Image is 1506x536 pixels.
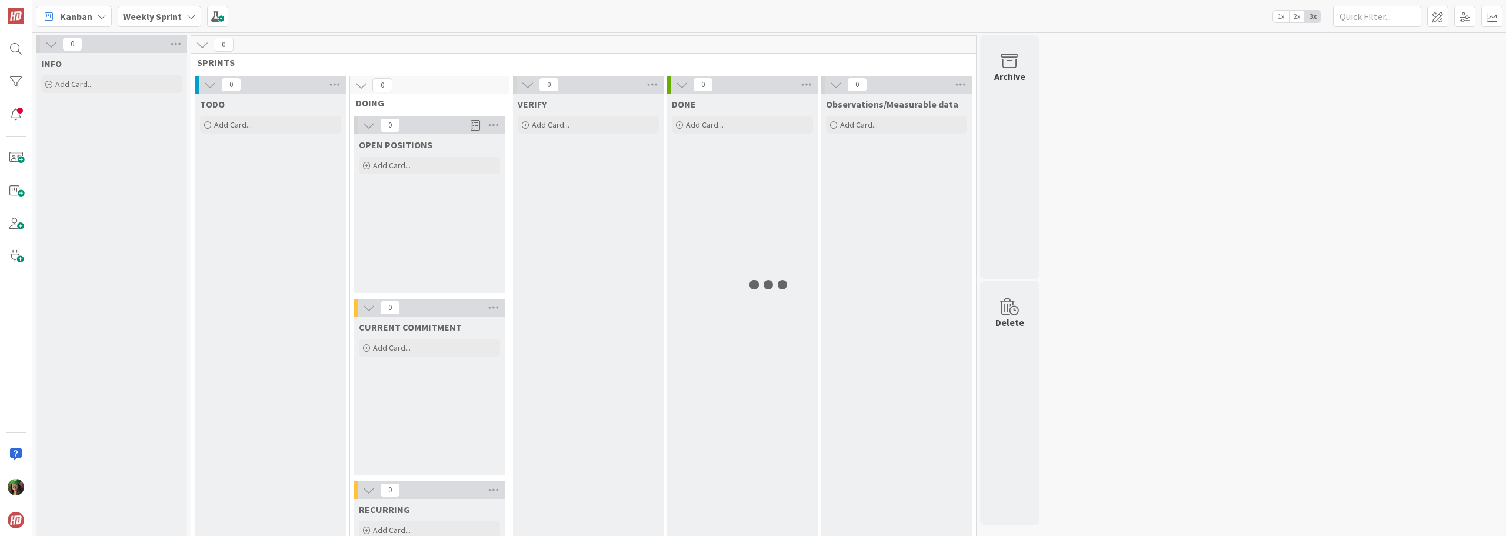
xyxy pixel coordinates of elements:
span: Add Card... [686,119,724,130]
span: Add Card... [373,160,411,171]
span: 0 [372,78,392,92]
span: 0 [221,78,241,92]
span: Add Card... [840,119,878,130]
span: 0 [62,37,82,51]
span: INFO [41,58,62,69]
img: SL [8,479,24,495]
div: Archive [994,69,1025,84]
span: DOING [356,97,494,109]
span: 3x [1305,11,1321,22]
span: DONE [672,98,696,110]
span: CURRENT COMMITMENT [359,321,462,333]
span: Add Card... [373,525,411,535]
span: 0 [693,78,713,92]
img: avatar [8,512,24,528]
span: 0 [380,118,400,132]
span: Add Card... [214,119,252,130]
span: OPEN POSITIONS [359,139,432,151]
span: RECURRING [359,504,410,515]
span: 0 [539,78,559,92]
span: Kanban [60,9,92,24]
span: 2x [1289,11,1305,22]
div: Delete [995,315,1024,329]
span: 0 [847,78,867,92]
span: Observations/Measurable data [826,98,958,110]
span: 0 [214,38,234,52]
span: SPRINTS [197,56,961,68]
input: Quick Filter... [1333,6,1421,27]
span: Add Card... [55,79,93,89]
span: 1x [1273,11,1289,22]
img: Visit kanbanzone.com [8,8,24,24]
span: 0 [380,301,400,315]
span: VERIFY [518,98,547,110]
b: Weekly Sprint [123,11,182,22]
span: Add Card... [532,119,569,130]
span: TODO [200,98,225,110]
span: Add Card... [373,342,411,353]
span: 0 [380,483,400,497]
